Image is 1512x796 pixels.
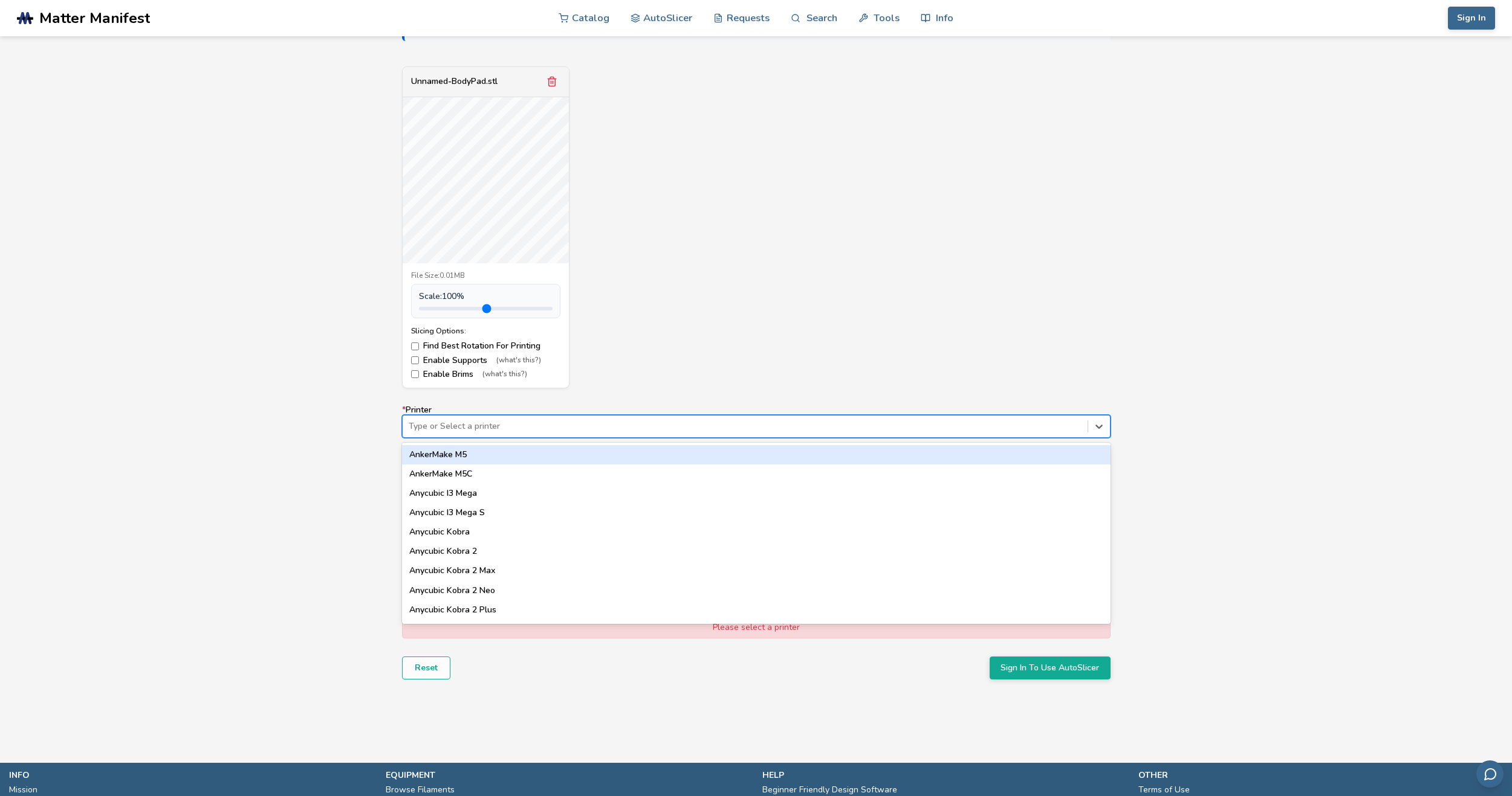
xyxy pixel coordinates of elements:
[402,445,1111,464] div: AnkerMake M5
[411,327,560,335] div: Slicing Options:
[402,620,1111,639] div: Anycubic Kobra 2 Pro
[411,77,498,86] div: Unnamed-BodyPad.stl
[1476,760,1504,788] button: Send feedback via email
[402,405,1111,438] label: Printer
[419,292,464,301] span: Scale: 100 %
[402,561,1111,580] div: Anycubic Kobra 2 Max
[402,581,1111,600] div: Anycubic Kobra 2 Neo
[402,522,1111,542] div: Anycubic Kobra
[402,617,1111,638] div: Please select a printer
[9,769,374,782] p: info
[411,342,419,350] input: Find Best Rotation For Printing
[409,422,411,431] input: *PrinterType or Select a printerAnkerMake M5AnkerMake M5CAnycubic I3 MegaAnycubic I3 Mega SAnycub...
[402,600,1111,620] div: Anycubic Kobra 2 Plus
[482,370,527,379] span: (what's this?)
[411,356,419,364] input: Enable Supports(what's this?)
[1448,7,1495,30] button: Sign In
[39,10,150,27] span: Matter Manifest
[402,656,450,679] button: Reset
[402,503,1111,522] div: Anycubic I3 Mega S
[402,542,1111,561] div: Anycubic Kobra 2
[411,356,560,365] label: Enable Supports
[1138,769,1503,782] p: other
[762,769,1127,782] p: help
[402,464,1111,484] div: AnkerMake M5C
[411,370,560,379] label: Enable Brims
[496,356,541,365] span: (what's this?)
[402,484,1111,503] div: Anycubic I3 Mega
[411,272,560,280] div: File Size: 0.01MB
[386,769,750,782] p: equipment
[411,341,560,351] label: Find Best Rotation For Printing
[411,370,419,378] input: Enable Brims(what's this?)
[990,656,1111,679] button: Sign In To Use AutoSlicer
[543,73,560,90] button: Remove model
